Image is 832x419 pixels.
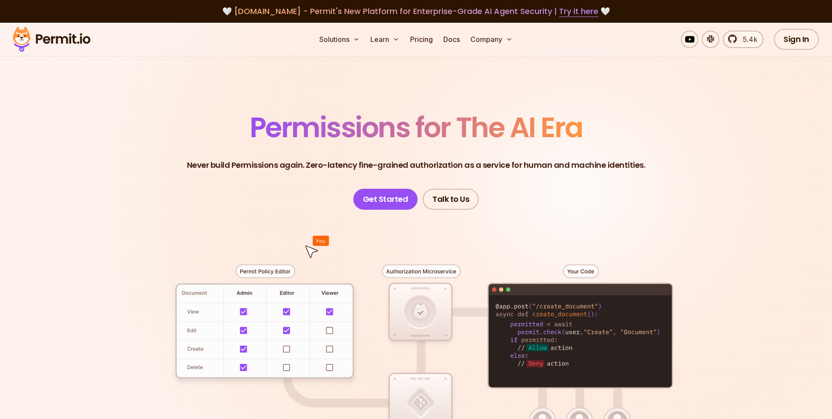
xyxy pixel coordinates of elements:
a: Talk to Us [423,189,479,210]
span: Permissions for The AI Era [250,108,583,147]
button: Solutions [316,31,363,48]
button: Company [467,31,516,48]
a: Docs [440,31,463,48]
img: Permit logo [9,24,94,54]
div: 🤍 🤍 [21,5,811,17]
a: Try it here [559,6,598,17]
a: Pricing [407,31,436,48]
a: 5.4k [723,31,763,48]
button: Learn [367,31,403,48]
span: [DOMAIN_NAME] - Permit's New Platform for Enterprise-Grade AI Agent Security | [234,6,598,17]
span: 5.4k [738,34,757,45]
p: Never build Permissions again. Zero-latency fine-grained authorization as a service for human and... [187,159,646,171]
a: Sign In [774,29,819,50]
a: Get Started [353,189,418,210]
